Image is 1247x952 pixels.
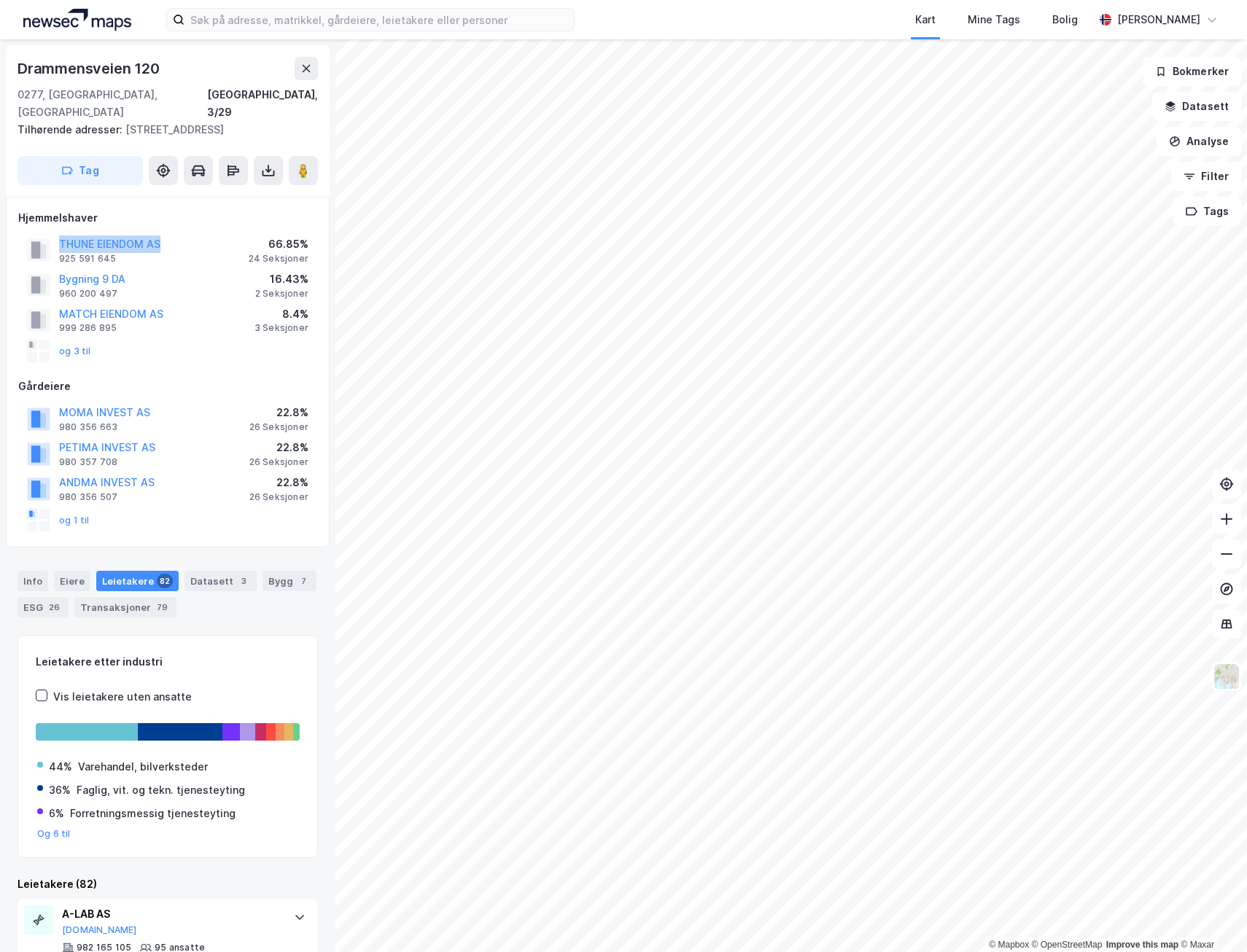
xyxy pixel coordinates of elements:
[62,905,279,923] div: A-LAB AS
[18,875,318,893] div: Leietakere (82)
[184,571,257,591] div: Datasett
[249,253,308,265] div: 24 Seksjoner
[184,9,574,31] input: Søk på adresse, matrikkel, gårdeiere, leietakere eller personer
[49,781,71,799] div: 36%
[18,156,143,185] button: Tag
[249,235,308,253] div: 66.85%
[59,421,117,433] div: 980 356 663
[18,121,306,138] div: [STREET_ADDRESS]
[154,600,171,614] div: 79
[46,600,63,614] div: 26
[1106,940,1178,950] a: Improve this map
[70,805,236,822] div: Forretningsmessig tjenesteyting
[23,9,131,31] img: logo.a4113a55bc3d86da70a041830d287a7e.svg
[255,322,308,334] div: 3 Seksjoner
[249,474,308,491] div: 22.8%
[59,288,117,300] div: 960 200 497
[1213,663,1240,690] img: Z
[968,11,1020,28] div: Mine Tags
[1173,197,1241,226] button: Tags
[249,491,308,503] div: 26 Seksjoner
[255,305,308,323] div: 8.4%
[1052,11,1078,28] div: Bolig
[1157,127,1241,156] button: Analyse
[1032,940,1103,950] a: OpenStreetMap
[37,828,71,840] button: Og 6 til
[989,940,1029,950] a: Mapbox
[1152,92,1241,121] button: Datasett
[249,404,308,421] div: 22.8%
[1171,162,1241,191] button: Filter
[18,209,317,227] div: Hjemmelshaver
[74,597,176,617] div: Transaksjoner
[18,123,125,136] span: Tilhørende adresser:
[1143,57,1241,86] button: Bokmerker
[53,688,192,706] div: Vis leietakere uten ansatte
[263,571,316,591] div: Bygg
[78,758,208,776] div: Varehandel, bilverksteder
[18,571,48,591] div: Info
[59,322,117,334] div: 999 286 895
[62,924,137,936] button: [DOMAIN_NAME]
[49,805,64,822] div: 6%
[59,456,117,468] div: 980 357 708
[255,270,308,288] div: 16.43%
[96,571,179,591] div: Leietakere
[18,86,207,121] div: 0277, [GEOGRAPHIC_DATA], [GEOGRAPHIC_DATA]
[49,758,72,776] div: 44%
[249,439,308,456] div: 22.8%
[77,781,245,799] div: Faglig, vit. og tekn. tjenesteyting
[236,574,251,588] div: 3
[255,288,308,300] div: 2 Seksjoner
[249,421,308,433] div: 26 Seksjoner
[1117,11,1200,28] div: [PERSON_NAME]
[18,597,69,617] div: ESG
[157,574,173,588] div: 82
[18,57,163,80] div: Drammensveien 120
[18,378,317,395] div: Gårdeiere
[296,574,311,588] div: 7
[59,491,117,503] div: 980 356 507
[1174,882,1247,952] iframe: Chat Widget
[915,11,936,28] div: Kart
[54,571,90,591] div: Eiere
[249,456,308,468] div: 26 Seksjoner
[36,653,300,671] div: Leietakere etter industri
[207,86,318,121] div: [GEOGRAPHIC_DATA], 3/29
[59,253,116,265] div: 925 591 645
